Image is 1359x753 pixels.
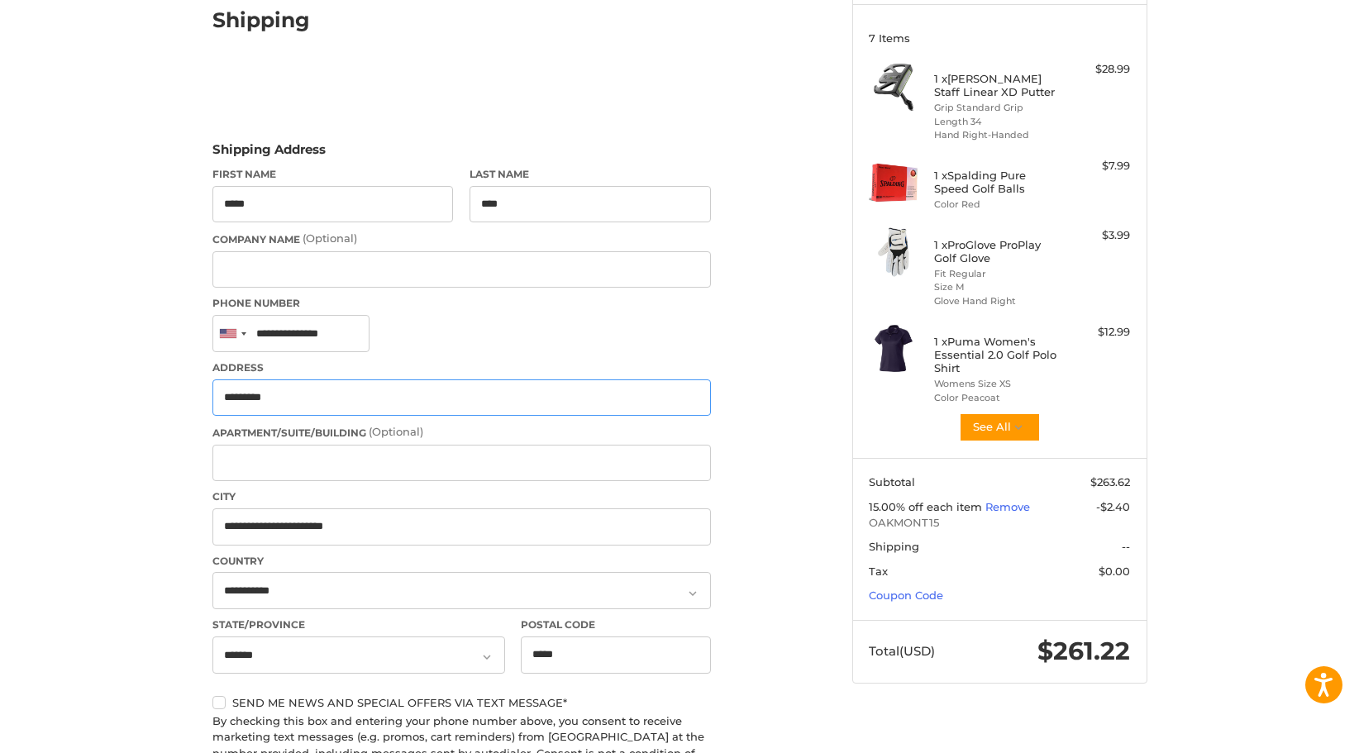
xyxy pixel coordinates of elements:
li: Color Peacoat [934,391,1061,405]
span: 15.00% off each item [869,500,985,513]
label: Last Name [470,167,711,182]
label: First Name [212,167,454,182]
a: Remove [985,500,1030,513]
div: United States: +1 [213,316,251,351]
label: Phone Number [212,296,711,311]
li: Glove Hand Right [934,294,1061,308]
span: -$2.40 [1096,500,1130,513]
label: Apartment/Suite/Building [212,424,711,441]
span: Subtotal [869,475,915,488]
span: OAKMONT15 [869,515,1130,531]
a: Coupon Code [869,589,943,602]
button: See All [959,412,1041,442]
li: Size M [934,280,1061,294]
span: $263.62 [1090,475,1130,488]
small: (Optional) [369,425,423,438]
legend: Shipping Address [212,141,326,167]
label: Company Name [212,231,711,247]
h2: Shipping [212,7,310,33]
li: Womens Size XS [934,377,1061,391]
h4: 1 x Puma Women's Essential 2.0 Golf Polo Shirt [934,335,1061,375]
label: Send me news and special offers via text message* [212,696,711,709]
li: Fit Regular [934,267,1061,281]
label: State/Province [212,617,505,632]
span: Total (USD) [869,643,935,659]
div: $3.99 [1065,227,1130,244]
label: Postal Code [521,617,711,632]
h4: 1 x [PERSON_NAME] Staff Linear XD Putter [934,72,1061,99]
li: Length 34 [934,115,1061,129]
label: Address [212,360,711,375]
span: $0.00 [1099,565,1130,578]
h4: 1 x Spalding Pure Speed Golf Balls [934,169,1061,196]
span: Shipping [869,540,919,553]
label: Country [212,554,711,569]
h3: 7 Items [869,31,1130,45]
div: $12.99 [1065,324,1130,341]
li: Color Red [934,198,1061,212]
label: City [212,489,711,504]
span: $261.22 [1037,636,1130,666]
li: Grip Standard Grip [934,101,1061,115]
h4: 1 x ProGlove ProPlay Golf Glove [934,238,1061,265]
span: Tax [869,565,888,578]
div: $28.99 [1065,61,1130,78]
span: -- [1122,540,1130,553]
div: $7.99 [1065,158,1130,174]
li: Hand Right-Handed [934,128,1061,142]
small: (Optional) [303,231,357,245]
